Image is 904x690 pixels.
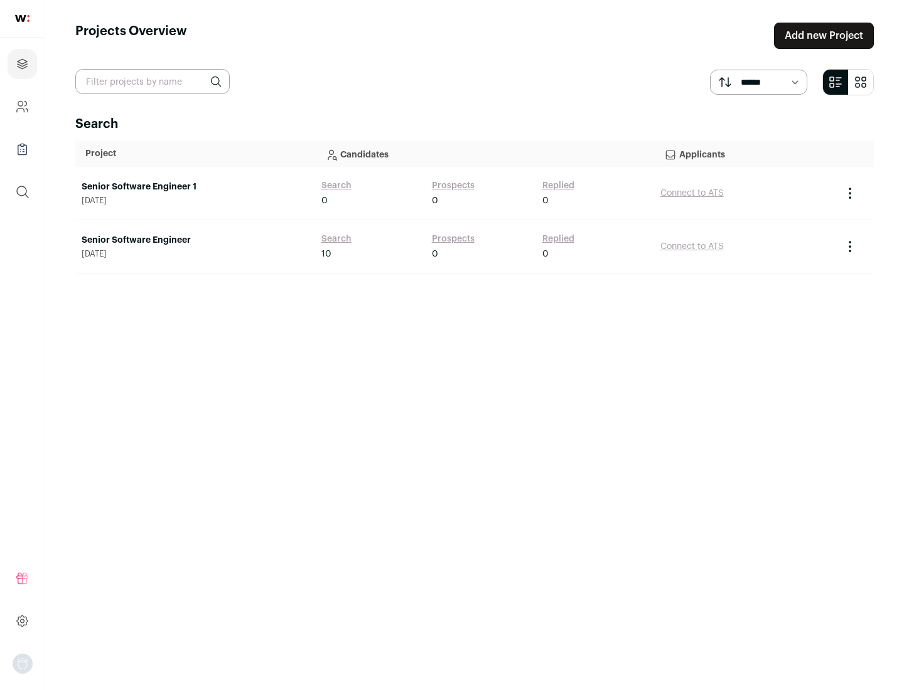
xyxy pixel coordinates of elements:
[321,233,352,245] a: Search
[432,248,438,260] span: 0
[542,179,574,192] a: Replied
[75,69,230,94] input: Filter projects by name
[542,233,574,245] a: Replied
[842,239,858,254] button: Project Actions
[664,141,826,166] p: Applicants
[774,23,874,49] a: Add new Project
[13,654,33,674] img: nopic.png
[8,92,37,122] a: Company and ATS Settings
[542,194,549,207] span: 0
[432,194,438,207] span: 0
[321,194,328,207] span: 0
[432,179,475,192] a: Prospects
[15,15,30,22] img: wellfound-shorthand-0d5821cbd27db2630d0214b213865d53afaa358527fdda9d0ea32b1df1b89c2c.svg
[321,179,352,192] a: Search
[82,181,309,193] a: Senior Software Engineer 1
[321,248,331,260] span: 10
[85,147,305,160] p: Project
[660,189,724,198] a: Connect to ATS
[13,654,33,674] button: Open dropdown
[842,186,858,201] button: Project Actions
[82,234,309,247] a: Senior Software Engineer
[432,233,475,245] a: Prospects
[75,115,874,133] h2: Search
[325,141,644,166] p: Candidates
[542,248,549,260] span: 0
[82,249,309,259] span: [DATE]
[82,196,309,206] span: [DATE]
[8,49,37,79] a: Projects
[8,134,37,164] a: Company Lists
[660,242,724,251] a: Connect to ATS
[75,23,187,49] h1: Projects Overview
